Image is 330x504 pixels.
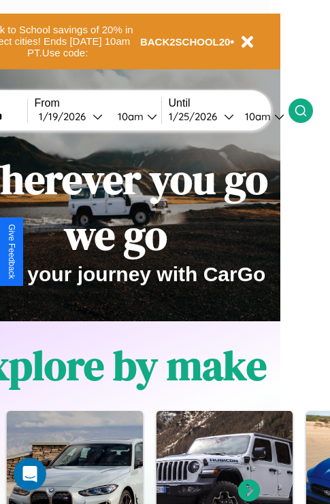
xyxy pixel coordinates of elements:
div: 10am [238,110,274,123]
div: Give Feedback [7,224,16,279]
button: 10am [234,109,288,124]
button: 1/19/2026 [35,109,107,124]
label: From [35,97,161,109]
div: 10am [111,110,147,123]
label: Until [169,97,288,109]
b: BACK2SCHOOL20 [140,36,231,48]
button: 10am [107,109,161,124]
iframe: Intercom live chat [14,458,46,490]
div: 1 / 19 / 2026 [39,110,93,123]
div: 1 / 25 / 2026 [169,110,224,123]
